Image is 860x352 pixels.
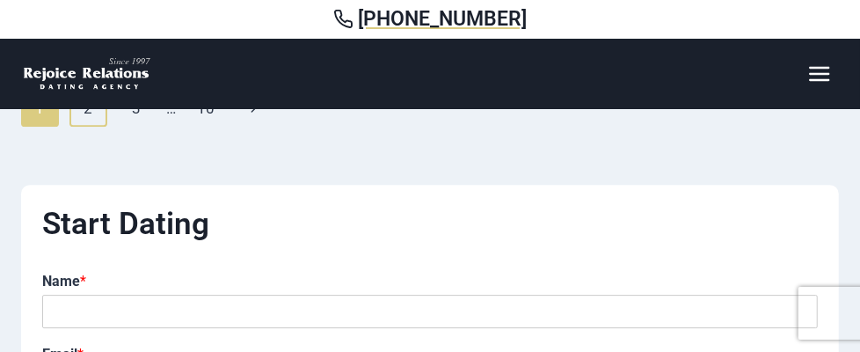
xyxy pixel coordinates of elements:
[21,7,839,32] a: [PHONE_NUMBER]
[358,7,527,32] span: [PHONE_NUMBER]
[799,56,839,91] button: Open menu
[42,206,818,243] h2: Start Dating
[42,273,818,291] label: Name
[21,56,153,92] img: Rejoice Relations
